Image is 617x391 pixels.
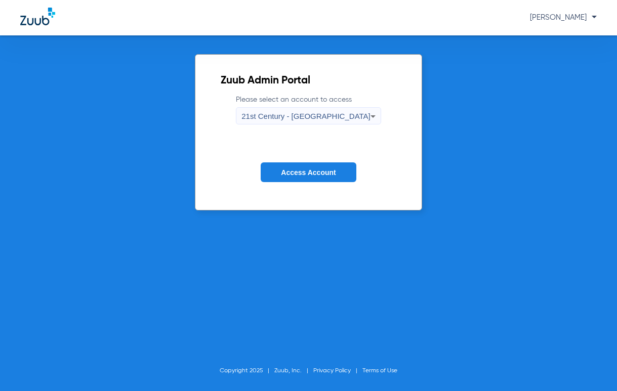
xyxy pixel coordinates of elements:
h2: Zuub Admin Portal [221,76,396,86]
li: Copyright 2025 [220,366,274,376]
li: Zuub, Inc. [274,366,313,376]
span: Access Account [281,168,336,177]
span: 21st Century - [GEOGRAPHIC_DATA] [241,112,371,120]
a: Privacy Policy [313,368,351,374]
label: Please select an account to access [236,95,381,124]
button: Access Account [261,162,356,182]
a: Terms of Use [362,368,397,374]
img: Zuub Logo [20,8,55,25]
span: [PERSON_NAME] [530,14,597,21]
